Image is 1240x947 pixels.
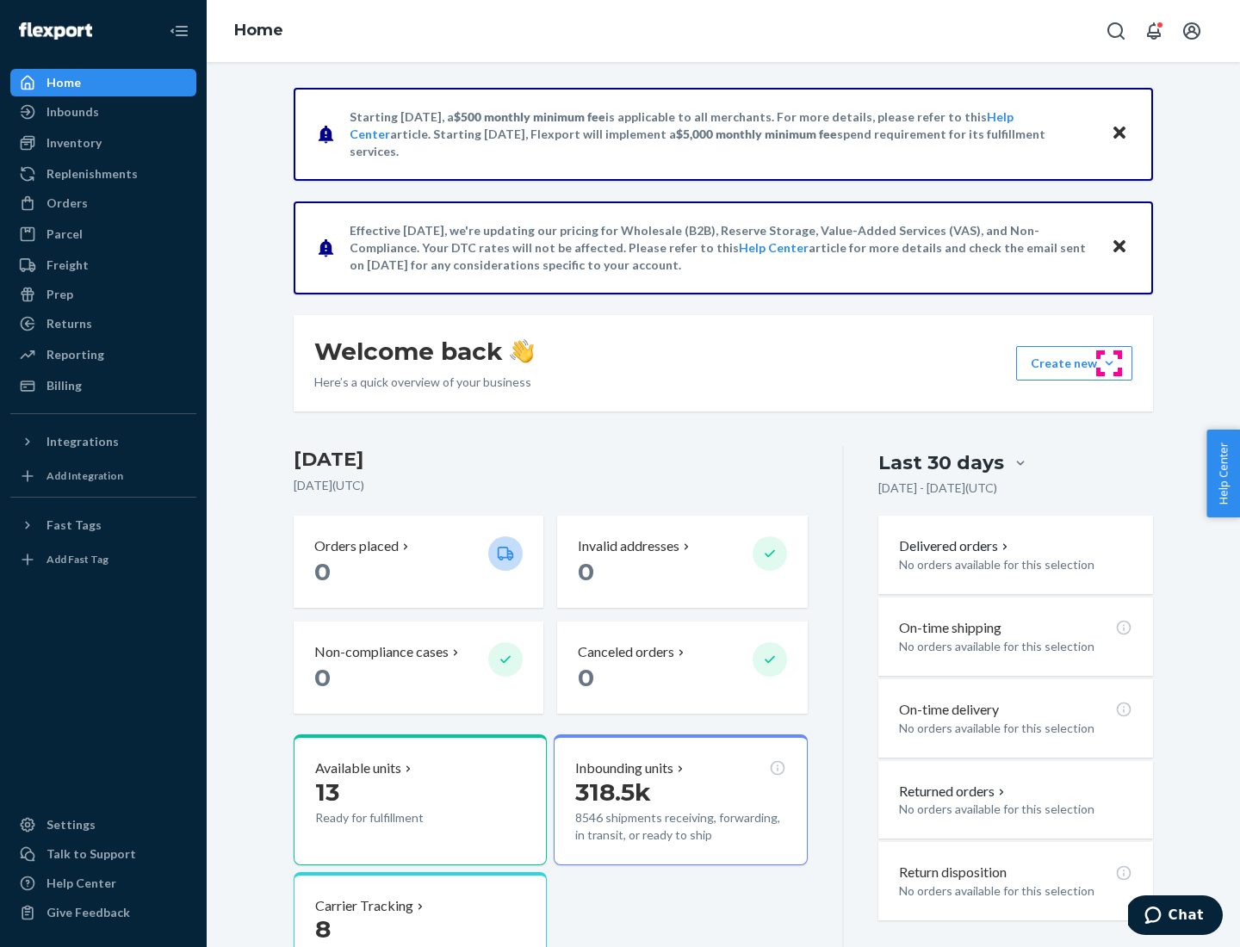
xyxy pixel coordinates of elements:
button: Close Navigation [162,14,196,48]
span: $5,000 monthly minimum fee [676,127,837,141]
button: Returned orders [899,782,1008,802]
div: Talk to Support [46,845,136,863]
button: Fast Tags [10,511,196,539]
img: hand-wave emoji [510,339,534,363]
button: Inbounding units318.5k8546 shipments receiving, forwarding, in transit, or ready to ship [554,734,807,865]
div: Prep [46,286,73,303]
div: Billing [46,377,82,394]
button: Talk to Support [10,840,196,868]
p: Starting [DATE], a is applicable to all merchants. For more details, please refer to this article... [350,108,1094,160]
a: Add Integration [10,462,196,490]
div: Last 30 days [878,449,1004,476]
span: 0 [578,663,594,692]
div: Reporting [46,346,104,363]
ol: breadcrumbs [220,6,297,56]
p: Available units [315,758,401,778]
a: Reporting [10,341,196,368]
a: Settings [10,811,196,839]
button: Non-compliance cases 0 [294,622,543,714]
button: Close [1108,121,1131,146]
button: Give Feedback [10,899,196,926]
button: Canceled orders 0 [557,622,807,714]
a: Replenishments [10,160,196,188]
div: Home [46,74,81,91]
a: Help Center [10,870,196,897]
a: Parcel [10,220,196,248]
div: Help Center [46,875,116,892]
p: On-time shipping [899,618,1001,638]
span: 0 [314,557,331,586]
p: Inbounding units [575,758,673,778]
div: Returns [46,315,92,332]
p: Ready for fulfillment [315,809,474,826]
a: Add Fast Tag [10,546,196,573]
p: Invalid addresses [578,536,679,556]
a: Inbounds [10,98,196,126]
p: No orders available for this selection [899,720,1132,737]
a: Returns [10,310,196,337]
h1: Welcome back [314,336,534,367]
div: Orders [46,195,88,212]
h3: [DATE] [294,446,808,473]
span: $500 monthly minimum fee [454,109,605,124]
div: Freight [46,257,89,274]
button: Close [1108,235,1131,260]
span: 0 [314,663,331,692]
button: Create new [1016,346,1132,381]
p: No orders available for this selection [899,801,1132,818]
button: Open account menu [1175,14,1209,48]
p: Effective [DATE], we're updating our pricing for Wholesale (B2B), Reserve Storage, Value-Added Se... [350,222,1094,274]
div: Add Fast Tag [46,552,108,566]
div: Inventory [46,134,102,152]
span: 13 [315,777,339,807]
div: Give Feedback [46,904,130,921]
p: Non-compliance cases [314,642,449,662]
p: [DATE] - [DATE] ( UTC ) [878,480,997,497]
p: Canceled orders [578,642,674,662]
p: No orders available for this selection [899,556,1132,573]
button: Open Search Box [1099,14,1133,48]
p: 8546 shipments receiving, forwarding, in transit, or ready to ship [575,809,785,844]
button: Delivered orders [899,536,1012,556]
button: Integrations [10,428,196,455]
a: Billing [10,372,196,399]
p: Return disposition [899,863,1007,882]
a: Inventory [10,129,196,157]
p: On-time delivery [899,700,999,720]
button: Orders placed 0 [294,516,543,608]
a: Prep [10,281,196,308]
button: Open notifications [1137,14,1171,48]
a: Help Center [739,240,809,255]
p: Orders placed [314,536,399,556]
a: Freight [10,251,196,279]
img: Flexport logo [19,22,92,40]
button: Available units13Ready for fulfillment [294,734,547,865]
a: Orders [10,189,196,217]
div: Replenishments [46,165,138,183]
p: [DATE] ( UTC ) [294,477,808,494]
a: Home [234,21,283,40]
iframe: Opens a widget where you can chat to one of our agents [1128,895,1223,938]
button: Help Center [1206,430,1240,517]
p: Here’s a quick overview of your business [314,374,534,391]
p: No orders available for this selection [899,638,1132,655]
span: 0 [578,557,594,586]
span: 8 [315,914,331,944]
button: Invalid addresses 0 [557,516,807,608]
span: 318.5k [575,777,651,807]
div: Parcel [46,226,83,243]
p: Carrier Tracking [315,896,413,916]
div: Add Integration [46,468,123,483]
a: Home [10,69,196,96]
p: No orders available for this selection [899,882,1132,900]
div: Inbounds [46,103,99,121]
div: Integrations [46,433,119,450]
div: Fast Tags [46,517,102,534]
div: Settings [46,816,96,833]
